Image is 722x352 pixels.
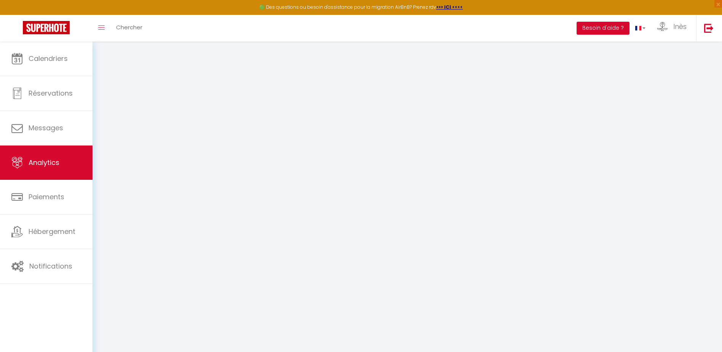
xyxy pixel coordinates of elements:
a: ... Inès [651,15,696,42]
img: ... [657,22,668,32]
span: Hébergement [29,227,75,236]
span: Paiements [29,192,64,202]
span: Analytics [29,158,59,167]
span: Chercher [116,23,142,31]
span: Messages [29,123,63,133]
span: Réservations [29,88,73,98]
span: Notifications [29,261,72,271]
span: Calendriers [29,54,68,63]
img: logout [704,23,714,33]
button: Besoin d'aide ? [577,22,630,35]
a: Chercher [110,15,148,42]
a: >>> ICI <<<< [436,4,463,10]
span: Inès [673,22,687,31]
img: Super Booking [23,21,70,34]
